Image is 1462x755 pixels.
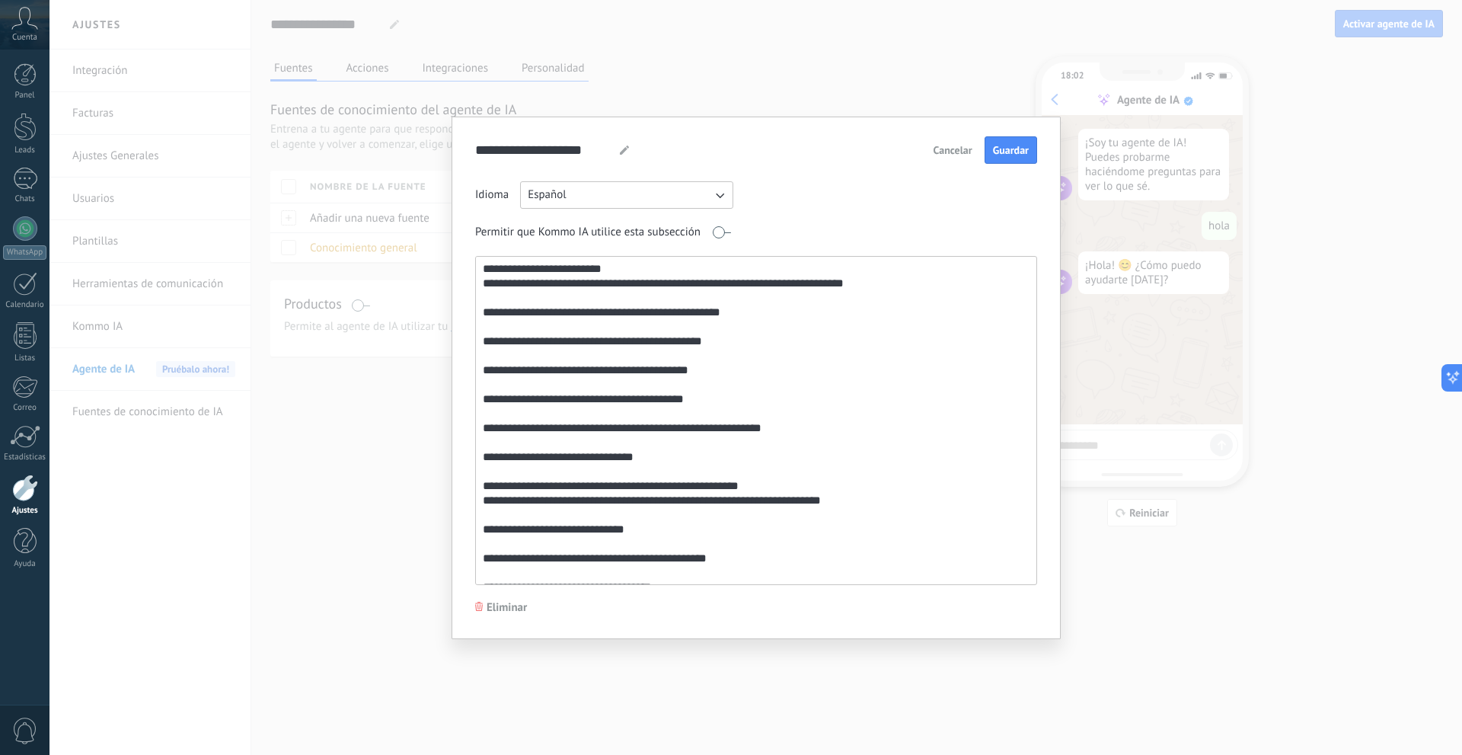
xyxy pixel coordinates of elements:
span: Cuenta [12,33,37,43]
div: Chats [3,194,47,204]
div: Panel [3,91,47,101]
div: Leads [3,146,47,155]
span: Guardar [993,145,1029,155]
button: Español [520,181,733,209]
span: Eliminar [487,600,527,616]
div: Ajustes [3,506,47,516]
div: Estadísticas [3,453,47,462]
span: Permitir que Kommo IA utilice esta subsección [475,225,701,240]
div: Ayuda [3,559,47,569]
span: Cancelar [934,145,972,155]
div: WhatsApp [3,245,46,260]
span: Idioma [475,187,509,203]
div: Correo [3,403,47,413]
span: Español [528,187,567,203]
button: Cancelar [927,139,979,162]
div: Listas [3,354,47,363]
button: Guardar [985,136,1037,164]
div: Calendario [3,300,47,310]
